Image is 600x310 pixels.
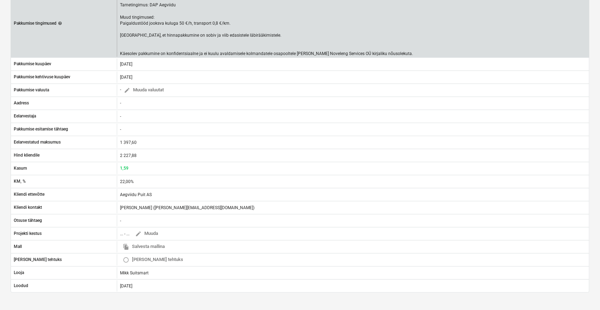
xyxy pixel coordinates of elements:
[123,244,129,250] span: file_copy
[135,230,158,238] span: Muuda
[124,87,130,93] span: edit
[120,140,139,145] div: 1 397,60
[14,87,49,93] p: Pakkumise valuuta
[120,153,139,158] div: 2 227,88
[120,241,168,252] button: Salvesta mallina
[120,165,128,171] p: 1,59
[14,152,40,158] p: Hind kliendile
[14,231,42,237] p: Projekti kestus
[14,165,27,171] p: Kasum
[14,257,62,263] p: [PERSON_NAME] tehtuks
[14,61,51,67] p: Pakkumise kuupäev
[124,86,164,94] span: Muuda valuutat
[120,127,124,132] div: -
[14,139,61,145] p: Eelarvestatud maksumus
[120,179,137,184] div: 22,00%
[120,85,205,96] div: -
[120,75,135,80] div: [DATE]
[14,100,29,106] p: Aadress
[123,243,165,251] span: Salvesta mallina
[121,85,167,96] button: Muuda valuutat
[120,114,124,119] div: -
[132,228,161,239] button: Muuda
[14,205,42,211] p: Kliendi kontakt
[117,267,589,279] div: Mikk Suitsmart
[135,231,142,237] span: edit
[14,270,24,276] p: Looja
[120,192,152,197] div: Aegviidu Puit AS
[14,244,22,250] p: Mall
[14,178,26,184] p: KM, %
[14,283,28,289] p: Loodud
[123,256,183,264] span: [PERSON_NAME] tehtuks
[120,254,186,265] button: [PERSON_NAME] tehtuks
[14,113,36,119] p: Eelarvestaja
[120,100,121,106] p: -
[14,74,70,80] p: Pakkumise kehtivuse kuupäev
[14,192,44,197] p: Kliendi ettevõtte
[120,228,161,239] div: ... - ...
[123,257,129,263] span: radio_button_unchecked
[120,218,124,223] div: -
[14,218,42,224] p: Otsuse tähtaeg
[56,21,62,25] span: help
[14,20,62,26] div: Pakkumise tingimused
[120,205,254,210] div: [PERSON_NAME] ([PERSON_NAME][EMAIL_ADDRESS][DOMAIN_NAME])
[14,126,68,132] p: Pakkumise esitamise tähtaeg
[117,280,589,292] div: [DATE]
[120,62,135,67] div: [DATE]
